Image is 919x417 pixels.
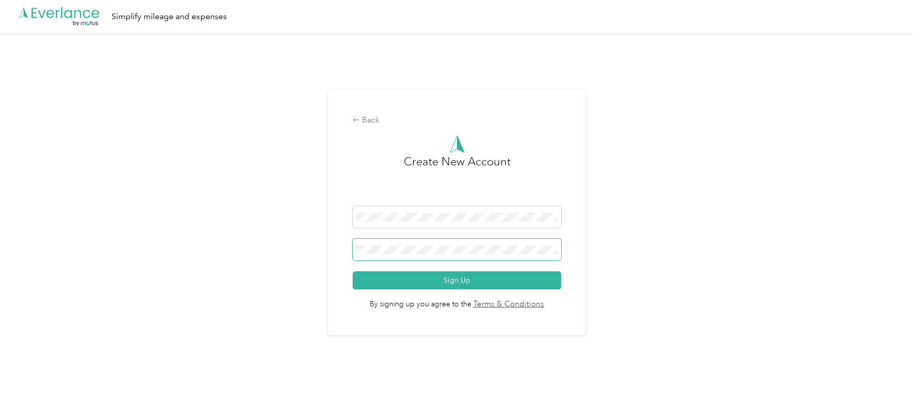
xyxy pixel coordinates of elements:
[861,359,919,417] iframe: Everlance-gr Chat Button Frame
[404,153,511,206] h3: Create New Account
[353,271,561,289] button: Sign Up
[353,114,561,127] div: Back
[471,299,544,311] a: Terms & Conditions
[353,289,561,310] span: By signing up you agree to the
[112,10,227,23] div: Simplify mileage and expenses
